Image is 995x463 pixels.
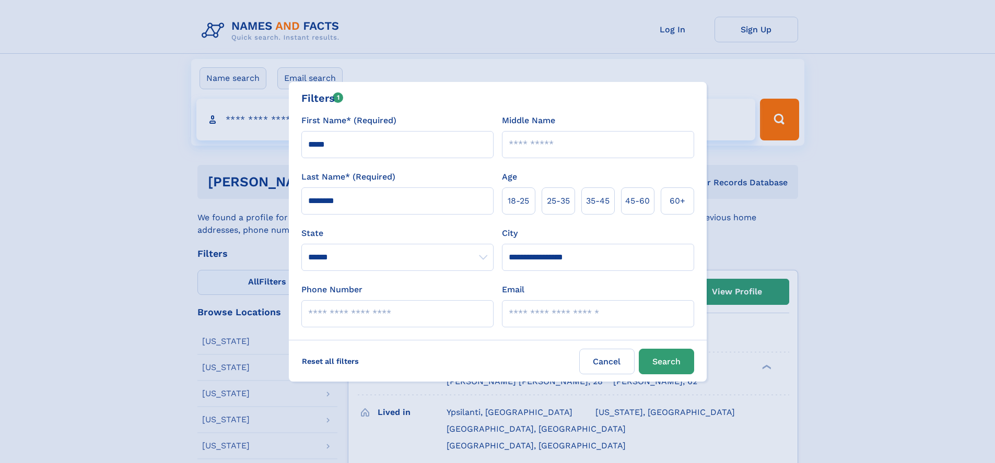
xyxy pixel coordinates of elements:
label: Middle Name [502,114,555,127]
label: First Name* (Required) [301,114,396,127]
span: 25‑35 [547,195,570,207]
label: Email [502,283,524,296]
span: 60+ [670,195,685,207]
span: 45‑60 [625,195,650,207]
button: Search [639,349,694,374]
div: Filters [301,90,344,106]
label: City [502,227,518,240]
span: 18‑25 [508,195,529,207]
label: Age [502,171,517,183]
span: 35‑45 [586,195,610,207]
label: State [301,227,494,240]
label: Last Name* (Required) [301,171,395,183]
label: Phone Number [301,283,362,296]
label: Reset all filters [295,349,366,374]
label: Cancel [579,349,635,374]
